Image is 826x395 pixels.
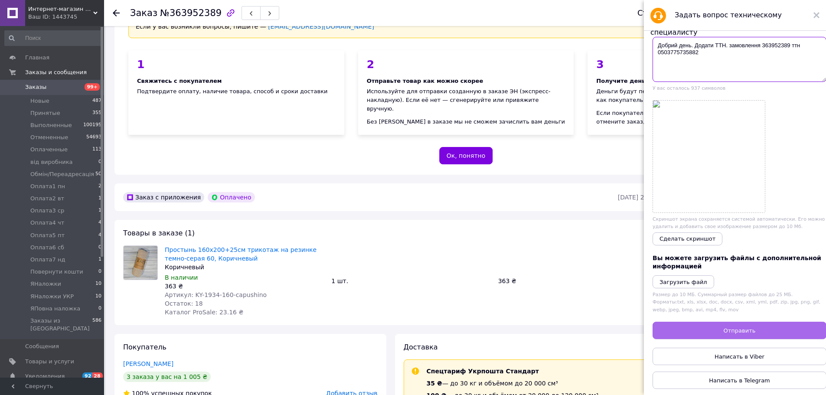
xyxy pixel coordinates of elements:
span: 10 [95,293,101,300]
span: 10 [95,280,101,288]
span: ЯПовна наложка [30,305,80,313]
span: Написать в Telegram [709,377,770,384]
span: Выполненные [30,121,72,129]
span: Отмененные [30,134,68,141]
span: 487 [92,97,101,105]
span: Скриншот экрана сохраняется системой автоматически. Его можно удалить и добавить свое изображение... [653,216,825,229]
span: Оплата3 ср [30,207,64,215]
span: Товары в заказе (1) [123,229,195,237]
span: Оплата2 вт [30,195,64,202]
span: Написать в Viber [715,353,764,360]
button: Загрузить файл [653,275,714,288]
span: 35 ₴ [427,380,442,387]
div: 1 [137,59,336,70]
span: 586 [92,317,101,333]
span: Главная [25,54,49,62]
span: Каталог ProSale: 23.16 ₴ [165,309,243,316]
span: №363952389 [160,8,222,18]
div: Оплачено [208,192,255,202]
div: 2 [367,59,565,70]
span: 28 [92,372,102,380]
span: Оплата7 нд [30,256,65,264]
span: 113 [92,146,101,153]
span: від виробника [30,158,73,166]
span: 0 [98,158,101,166]
a: [PERSON_NAME] [123,360,173,367]
div: Если покупатель откажется от заказа — отозвите посылку и отмените заказ, чтобы деньги вернулись п... [596,109,795,126]
div: 3 [596,59,795,70]
span: Заказы [25,83,46,91]
span: Принятые [30,109,60,117]
span: ЯНаложки [30,280,61,288]
span: 100195 [83,121,101,129]
span: У вас осталось 937 символов [653,85,725,91]
div: Вернуться назад [113,9,120,17]
img: Простынь 160х200+25см трикотаж на резинке темно-серая 60, Коричневый [124,246,157,280]
div: Ваш ID: 1443745 [28,13,104,21]
div: 363 ₴ [495,275,637,287]
div: Деньги будут переведены на ваш счет через 24 часа после того, как покупатель заберет свой заказ н... [596,87,795,104]
div: Подтвердите оплату, наличие товара, способ и сроки доставки [128,50,344,135]
span: 4 [98,232,101,239]
span: 1 [98,256,101,264]
div: Заказ с приложения [123,192,204,202]
div: 3 заказа у вас на 1 005 ₴ [123,372,211,382]
span: 1 [98,195,101,202]
button: Ок, понятно [439,147,493,164]
span: Покупатель [123,343,167,351]
span: 0 [98,268,101,276]
span: В наличии [165,274,198,281]
div: 363 ₴ [165,282,324,291]
button: Сделать скриншот [653,232,722,245]
span: Интернет-магазин «Omoda» [28,5,93,13]
span: Обмiн/Переадресація [30,170,94,178]
input: Поиск [4,30,102,46]
span: Размер до 10 МБ. Суммарный размер файлов до 25 МБ. Форматы: txt, xls, xlsx, doc, docx, csv, xml, ... [653,292,820,313]
span: Доставка [404,343,438,351]
span: 99+ [85,83,100,91]
div: Если у вас возникли вопросы, пишите — [136,22,796,31]
span: Уведомления [25,372,65,380]
time: [DATE] 22:13 [618,194,658,201]
span: Получите деньги [596,78,652,84]
span: Повернути кошти [30,268,83,276]
i: Загрузить файл [659,279,707,285]
a: Редактировать [640,272,658,290]
div: Используйте для отправки созданную в заказе ЭН (экспресс-накладную). Если её нет — сгенерируйте и... [367,87,565,113]
span: 0 [98,305,101,313]
div: — до 30 кг и объёмом до 20 000 см³ [427,379,602,388]
span: Сделать скриншот [659,235,715,242]
a: Screenshot.png [653,101,765,212]
span: Сообщения [25,343,59,350]
span: 4 [98,219,101,227]
span: Товары и услуги [25,358,74,366]
span: 1 [98,207,101,215]
span: Новые [30,97,49,105]
span: Оплата4 чт [30,219,64,227]
span: 54693 [86,134,101,141]
span: 355 [92,109,101,117]
span: Вы можете загрузить файлы с дополнительной информацией [653,255,821,270]
span: Оплаченные [30,146,68,153]
span: Заказы и сообщения [25,69,87,76]
span: Отправьте товар как можно скорее [367,78,483,84]
span: Артикул: KY-1934-160-capushino [165,291,267,298]
a: [EMAIL_ADDRESS][DOMAIN_NAME] [268,23,374,30]
span: 2 [98,183,101,190]
span: Остаток: 18 [165,300,203,307]
div: 1 шт. [328,275,494,287]
span: Заказы из [GEOGRAPHIC_DATA] [30,317,92,333]
a: Простынь 160х200+25см трикотаж на резинке темно-серая 60, Коричневый [165,246,317,262]
span: 92 [82,372,92,380]
span: Заказ [130,8,157,18]
span: 0 [98,244,101,251]
span: Оплата5 пт [30,232,65,239]
div: Без [PERSON_NAME] в заказе мы не сможем зачислить вам деньги [367,118,565,126]
span: Оплата1 пн [30,183,65,190]
span: Отправить [724,327,756,334]
span: ЯНаложки УКР [30,293,74,300]
span: Оплата6 сб [30,244,64,251]
span: 50 [95,170,101,178]
div: Коричневый [165,263,324,271]
span: Свяжитесь с покупателем [137,78,222,84]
